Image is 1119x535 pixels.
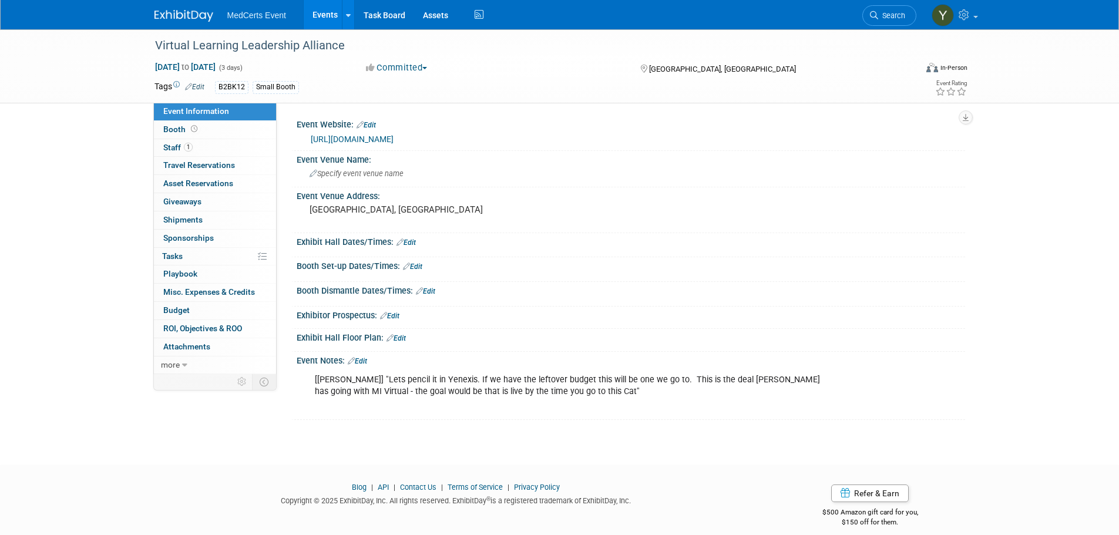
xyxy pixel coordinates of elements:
[378,483,389,492] a: API
[163,287,255,297] span: Misc. Expenses & Credits
[831,484,909,502] a: Refer & Earn
[154,211,276,229] a: Shipments
[232,374,253,389] td: Personalize Event Tab Strip
[215,81,248,93] div: B2BK12
[926,63,938,72] img: Format-Inperson.png
[311,134,394,144] a: [URL][DOMAIN_NAME]
[154,10,213,22] img: ExhibitDay
[649,65,796,73] span: [GEOGRAPHIC_DATA], [GEOGRAPHIC_DATA]
[154,320,276,338] a: ROI, Objectives & ROO
[297,329,965,344] div: Exhibit Hall Floor Plan:
[357,121,376,129] a: Edit
[348,357,367,365] a: Edit
[154,265,276,283] a: Playbook
[940,63,967,72] div: In-Person
[297,257,965,272] div: Booth Set-up Dates/Times:
[253,81,299,93] div: Small Booth
[486,496,490,502] sup: ®
[416,287,435,295] a: Edit
[297,282,965,297] div: Booth Dismantle Dates/Times:
[403,263,422,271] a: Edit
[297,233,965,248] div: Exhibit Hall Dates/Times:
[380,312,399,320] a: Edit
[154,356,276,374] a: more
[163,324,242,333] span: ROI, Objectives & ROO
[154,493,758,506] div: Copyright © 2025 ExhibitDay, Inc. All rights reserved. ExhibitDay is a registered trademark of Ex...
[154,103,276,120] a: Event Information
[163,305,190,315] span: Budget
[154,230,276,247] a: Sponsorships
[368,483,376,492] span: |
[163,106,229,116] span: Event Information
[775,500,965,527] div: $500 Amazon gift card for you,
[154,62,216,72] span: [DATE] [DATE]
[438,483,446,492] span: |
[184,143,193,152] span: 1
[505,483,512,492] span: |
[180,62,191,72] span: to
[154,193,276,211] a: Giveaways
[154,80,204,94] td: Tags
[352,483,367,492] a: Blog
[400,483,436,492] a: Contact Us
[162,251,183,261] span: Tasks
[362,62,432,74] button: Committed
[252,374,276,389] td: Toggle Event Tabs
[310,204,562,215] pre: [GEOGRAPHIC_DATA], [GEOGRAPHIC_DATA]
[847,61,968,79] div: Event Format
[189,125,200,133] span: Booth not reserved yet
[154,121,276,139] a: Booth
[310,169,404,178] span: Specify event venue name
[163,269,197,278] span: Playbook
[163,179,233,188] span: Asset Reservations
[154,302,276,319] a: Budget
[935,80,967,86] div: Event Rating
[387,334,406,342] a: Edit
[154,157,276,174] a: Travel Reservations
[297,352,965,367] div: Event Notes:
[163,160,235,170] span: Travel Reservations
[391,483,398,492] span: |
[151,35,899,56] div: Virtual Learning Leadership Alliance
[161,360,180,369] span: more
[297,187,965,202] div: Event Venue Address:
[185,83,204,91] a: Edit
[448,483,503,492] a: Terms of Service
[396,238,416,247] a: Edit
[154,338,276,356] a: Attachments
[932,4,954,26] img: Yenexis Quintana
[218,64,243,72] span: (3 days)
[297,116,965,131] div: Event Website:
[163,143,193,152] span: Staff
[154,248,276,265] a: Tasks
[775,517,965,527] div: $150 off for them.
[514,483,560,492] a: Privacy Policy
[154,139,276,157] a: Staff1
[878,11,905,20] span: Search
[862,5,916,26] a: Search
[163,197,201,206] span: Giveaways
[307,368,836,415] div: [[PERSON_NAME]] "Lets pencil it in Yenexis. If we have the leftover budget this will be one we go...
[297,307,965,322] div: Exhibitor Prospectus:
[227,11,286,20] span: MedCerts Event
[154,175,276,193] a: Asset Reservations
[163,233,214,243] span: Sponsorships
[163,125,200,134] span: Booth
[163,342,210,351] span: Attachments
[297,151,965,166] div: Event Venue Name:
[163,215,203,224] span: Shipments
[154,284,276,301] a: Misc. Expenses & Credits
